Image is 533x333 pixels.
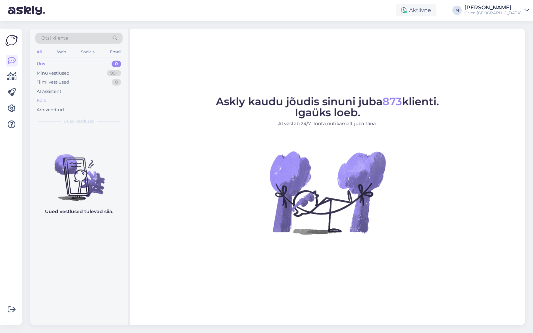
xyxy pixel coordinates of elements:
[37,70,70,77] div: Minu vestlused
[216,120,439,127] p: AI vastab 24/7. Tööta nutikamalt juba täna.
[112,61,121,67] div: 0
[56,48,67,56] div: Web
[464,5,529,16] a: [PERSON_NAME]Given [GEOGRAPHIC_DATA]
[37,107,64,113] div: Arhiveeritud
[64,118,95,124] span: Uued vestlused
[452,6,462,15] div: M
[5,34,18,47] img: Askly Logo
[382,95,402,108] span: 873
[216,95,439,119] span: Askly kaudu jõudis sinuni juba klienti. Igaüks loeb.
[109,48,123,56] div: Email
[37,61,45,67] div: Uus
[107,70,121,77] div: 99+
[464,5,522,10] div: [PERSON_NAME]
[112,79,121,86] div: 0
[396,4,436,16] div: Aktiivne
[30,142,128,202] img: No chats
[464,10,522,16] div: Given [GEOGRAPHIC_DATA]
[80,48,96,56] div: Socials
[37,79,69,86] div: Tiimi vestlused
[35,48,43,56] div: All
[37,88,61,95] div: AI Assistent
[41,35,68,42] span: Otsi kliente
[37,97,46,104] div: Kõik
[45,208,113,215] p: Uued vestlused tulevad siia.
[267,133,387,252] img: No Chat active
